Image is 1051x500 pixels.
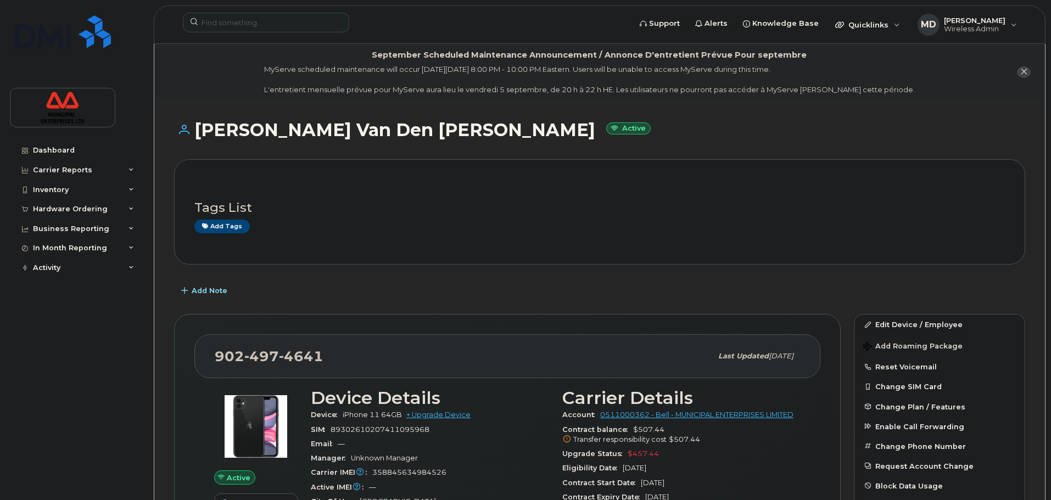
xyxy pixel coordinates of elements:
button: Add Roaming Package [854,334,1025,357]
span: Add Note [192,285,227,296]
button: Change Phone Number [854,436,1025,456]
span: Carrier IMEI [311,468,372,476]
span: $507.44 [562,425,801,445]
span: $507.44 [669,435,700,443]
span: 358845634984526 [372,468,446,476]
button: Enable Call Forwarding [854,417,1025,436]
button: Add Note [174,281,237,301]
span: Device [311,411,343,419]
span: Email [311,440,338,448]
span: Manager [311,454,351,462]
small: Active [606,122,651,135]
span: Account [562,411,600,419]
a: Add tags [194,220,250,233]
span: 902 [215,348,323,364]
button: Change Plan / Features [854,397,1025,417]
button: Request Account Change [854,456,1025,476]
div: MyServe scheduled maintenance will occur [DATE][DATE] 8:00 PM - 10:00 PM Eastern. Users will be u... [264,64,915,95]
span: Last updated [718,352,769,360]
span: 4641 [279,348,323,364]
button: close notification [1017,66,1031,78]
span: Active IMEI [311,483,369,491]
img: iPhone_11.jpg [223,394,289,459]
span: 89302610207411095968 [331,425,429,434]
span: Contract balance [562,425,633,434]
span: 497 [244,348,279,364]
button: Change SIM Card [854,377,1025,396]
span: — [338,440,345,448]
span: Enable Call Forwarding [875,422,964,430]
div: September Scheduled Maintenance Announcement / Annonce D'entretient Prévue Pour septembre [372,49,807,61]
a: Edit Device / Employee [854,314,1025,334]
span: [DATE] [641,479,664,487]
span: Change Plan / Features [875,402,965,411]
button: Reset Voicemail [854,357,1025,377]
a: 0511000362 - Bell - MUNICIPAL ENTERPRISES LIMITED [600,411,793,419]
span: $457.44 [628,450,659,458]
span: Transfer responsibility cost [573,435,667,443]
button: Block Data Usage [854,476,1025,496]
span: Add Roaming Package [863,342,963,352]
span: — [369,483,376,491]
h3: Device Details [311,388,549,408]
span: SIM [311,425,331,434]
span: Upgrade Status [562,450,628,458]
span: iPhone 11 64GB [343,411,402,419]
h1: [PERSON_NAME] Van Den [PERSON_NAME] [174,120,1025,139]
span: [DATE] [623,464,646,472]
span: Unknown Manager [351,454,418,462]
h3: Carrier Details [562,388,801,408]
span: [DATE] [769,352,793,360]
span: Active [227,473,250,483]
span: Eligibility Date [562,464,623,472]
h3: Tags List [194,201,1005,215]
span: Contract Start Date [562,479,641,487]
a: + Upgrade Device [406,411,471,419]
